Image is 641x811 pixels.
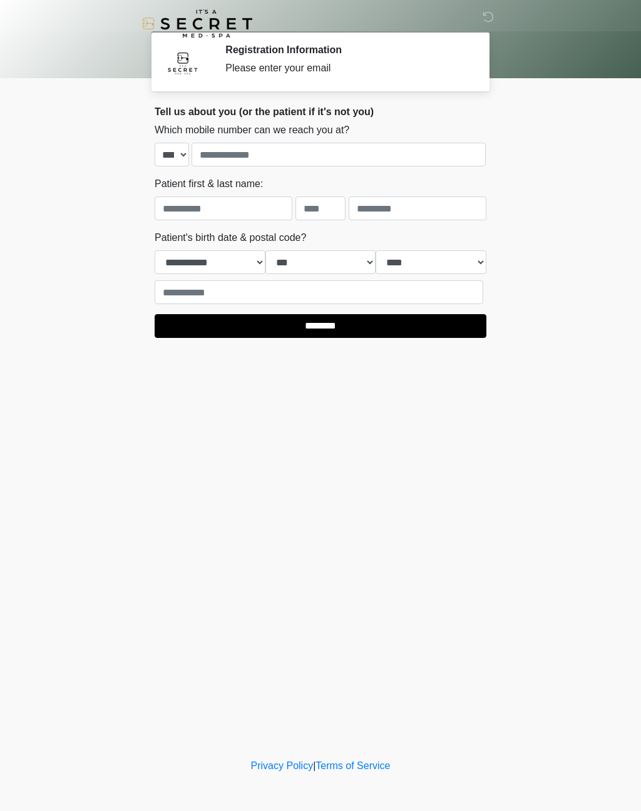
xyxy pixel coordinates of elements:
[155,123,349,138] label: Which mobile number can we reach you at?
[313,760,315,771] a: |
[155,176,263,191] label: Patient first & last name:
[155,230,306,245] label: Patient's birth date & postal code?
[142,9,252,38] img: It's A Secret Med Spa Logo
[315,760,390,771] a: Terms of Service
[225,44,468,56] h2: Registration Information
[225,61,468,76] div: Please enter your email
[251,760,314,771] a: Privacy Policy
[155,106,486,118] h2: Tell us about you (or the patient if it's not you)
[164,44,202,81] img: Agent Avatar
